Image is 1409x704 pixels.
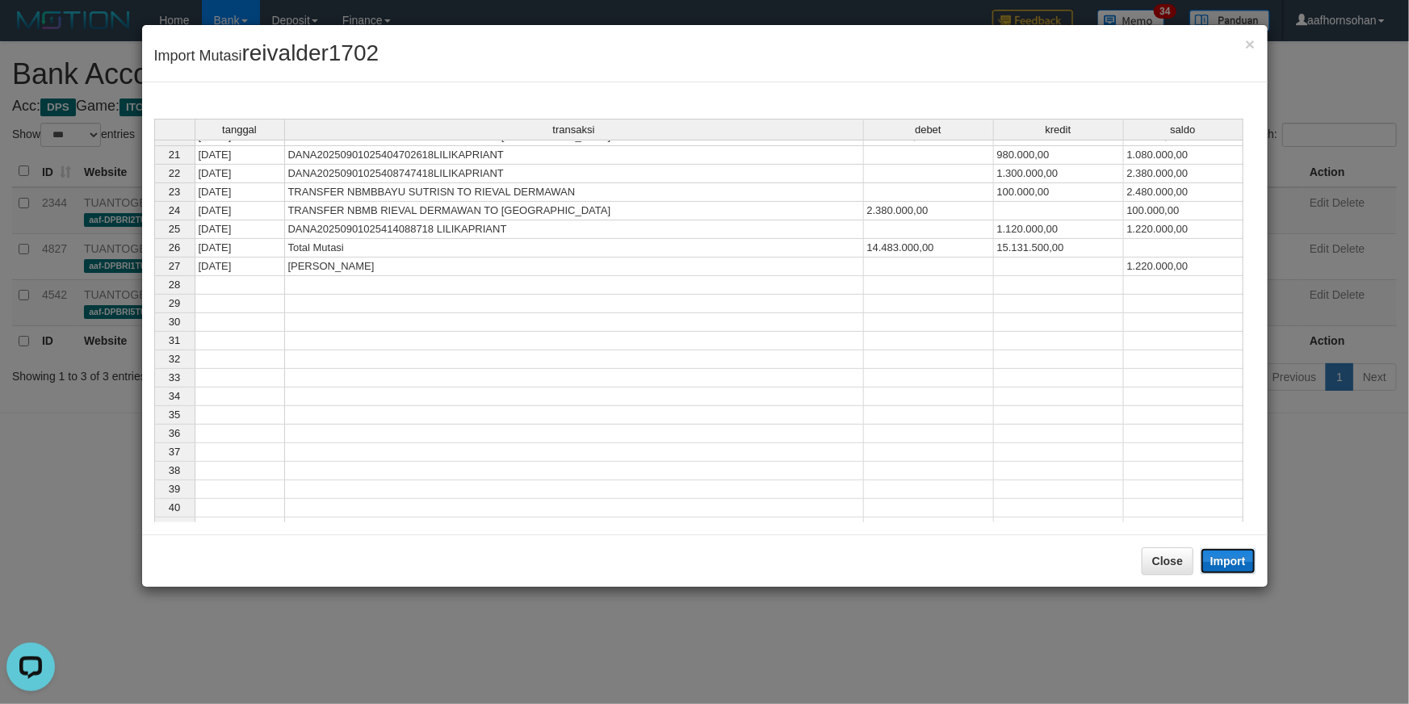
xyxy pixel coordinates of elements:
span: × [1245,35,1255,53]
span: 27 [169,260,180,272]
span: 31 [169,334,180,346]
td: [DATE] [195,146,285,165]
button: Close [1245,36,1255,52]
td: 100.000,00 [1124,202,1243,220]
td: 2.480.000,00 [1124,183,1243,202]
span: 34 [169,390,180,402]
td: 1.120.000,00 [994,220,1124,239]
td: [DATE] [195,202,285,220]
td: 1.300.000,00 [994,165,1124,183]
span: reivalder1702 [242,40,380,65]
td: 1.220.000,00 [1124,220,1243,239]
span: 30 [169,316,180,328]
td: 14.483.000,00 [864,239,994,258]
th: Select whole grid [154,119,195,140]
td: [DATE] [195,165,285,183]
td: [PERSON_NAME] [285,258,864,276]
td: DANA20250901025414088718 LILIKAPRIANT [285,220,864,239]
td: 15.131.500,00 [994,239,1124,258]
td: [DATE] [195,220,285,239]
span: debet [915,124,941,136]
td: 1.080.000,00 [1124,146,1243,165]
span: 39 [169,483,180,495]
td: [DATE] [195,183,285,202]
td: DANA20250901025404702618LILIKAPRIANT [285,146,864,165]
span: 40 [169,501,180,513]
span: Import Mutasi [154,48,380,64]
span: transaksi [552,124,594,136]
span: 41 [169,520,180,532]
td: 980.000,00 [994,146,1124,165]
td: 2.380.000,00 [864,202,994,220]
span: 36 [169,427,180,439]
span: 28 [169,279,180,291]
td: TRANSFER NBMBBAYU SUTRISN TO RIEVAL DERMAWAN [285,183,864,202]
td: [DATE] [195,239,285,258]
button: Open LiveChat chat widget [6,6,55,55]
span: 23 [169,186,180,198]
span: 38 [169,464,180,476]
span: 24 [169,204,180,216]
td: 100.000,00 [994,183,1124,202]
span: 33 [169,371,180,383]
td: 1.220.000,00 [1124,258,1243,276]
span: 37 [169,446,180,458]
span: 29 [169,297,180,309]
span: kredit [1046,124,1071,136]
span: 25 [169,223,180,235]
span: tanggal [222,124,257,136]
span: 26 [169,241,180,254]
td: [DATE] [195,258,285,276]
button: Close [1142,547,1193,575]
button: Import [1201,548,1256,574]
span: 35 [169,409,180,421]
span: 22 [169,167,180,179]
span: saldo [1170,124,1195,136]
span: 21 [169,149,180,161]
span: 32 [169,353,180,365]
td: 2.380.000,00 [1124,165,1243,183]
td: Total Mutasi [285,239,864,258]
td: TRANSFER NBMB RIEVAL DERMAWAN TO [GEOGRAPHIC_DATA] [285,202,864,220]
td: DANA20250901025408747418LILIKAPRIANT [285,165,864,183]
